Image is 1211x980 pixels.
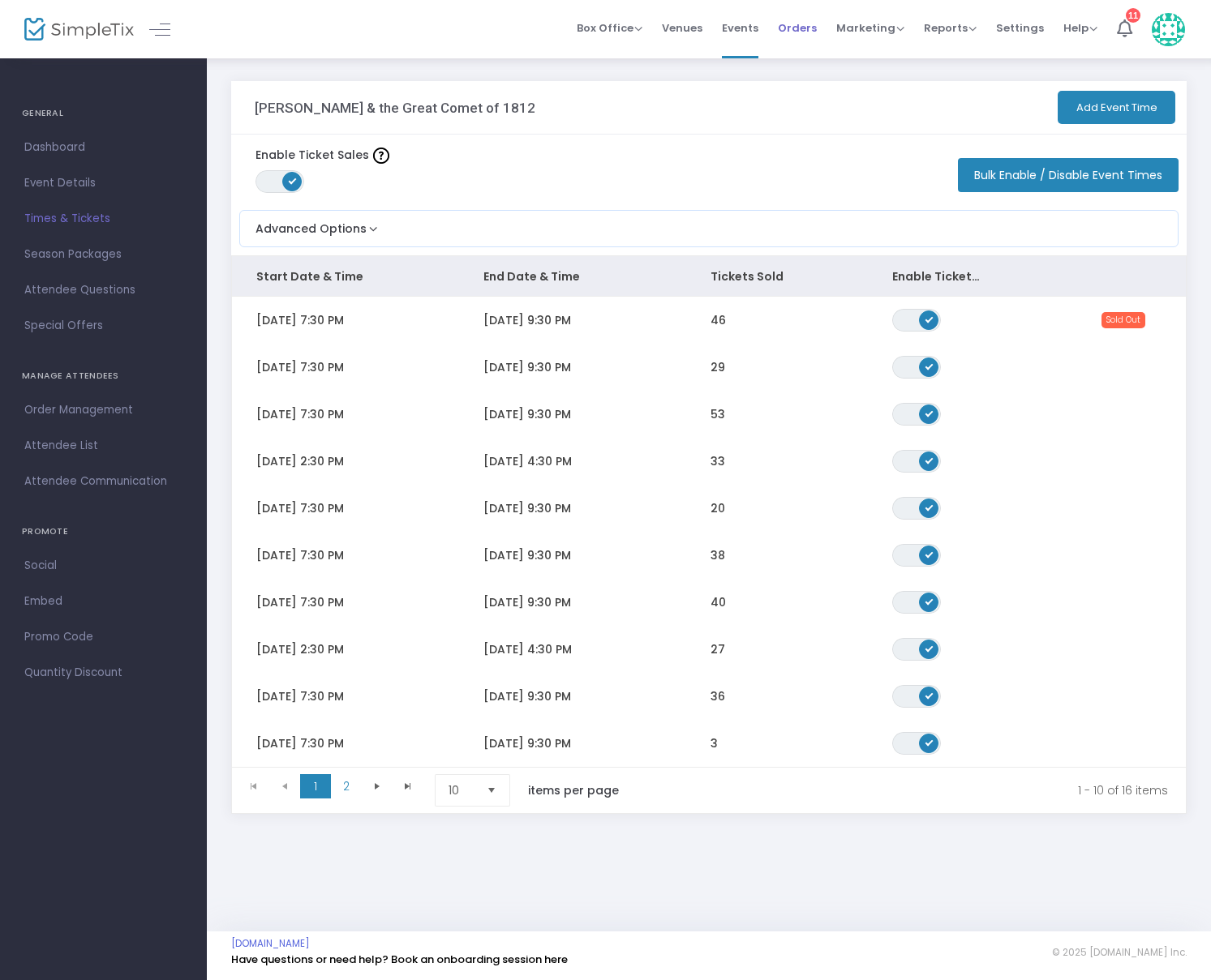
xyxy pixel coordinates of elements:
[24,471,183,492] span: Attendee Communication
[483,312,571,328] span: [DATE] 9:30 PM
[483,688,571,704] span: [DATE] 9:30 PM
[711,594,726,610] span: 40
[711,735,718,751] span: 3
[1126,8,1140,23] div: 11
[1063,20,1097,36] span: Help
[711,359,725,375] span: 29
[653,774,1168,807] kendo-pager-info: 1 - 10 of 16 items
[925,550,934,558] span: ON
[778,7,817,49] span: Orders
[362,774,393,798] span: Go to the next page
[300,774,331,798] span: Page 1
[483,500,571,516] span: [DATE] 9:30 PM
[24,173,183,194] span: Event Details
[373,148,389,164] img: question-mark
[711,500,725,516] span: 20
[577,20,642,36] span: Box Office
[528,782,619,798] label: items per page
[24,244,183,265] span: Season Packages
[256,453,344,469] span: [DATE] 2:30 PM
[289,177,297,185] span: ON
[24,435,183,456] span: Attendee List
[256,641,344,657] span: [DATE] 2:30 PM
[483,453,572,469] span: [DATE] 4:30 PM
[256,500,344,516] span: [DATE] 7:30 PM
[232,256,459,297] th: Start Date & Time
[480,775,503,806] button: Select
[868,256,1004,297] th: Enable Ticket Sales
[483,735,571,751] span: [DATE] 9:30 PM
[996,7,1044,49] span: Settings
[711,641,725,657] span: 27
[22,97,185,130] h4: GENERAL
[24,627,183,648] span: Promo Code
[483,359,571,375] span: [DATE] 9:30 PM
[256,312,344,328] span: [DATE] 7:30 PM
[925,644,934,652] span: ON
[925,362,934,370] span: ON
[686,256,868,297] th: Tickets Sold
[232,256,1186,767] div: Data table
[483,547,571,563] span: [DATE] 9:30 PM
[483,641,572,657] span: [DATE] 4:30 PM
[231,952,568,967] a: Have questions or need help? Book an onboarding session here
[722,7,758,49] span: Events
[371,780,384,793] span: Go to the next page
[836,20,904,36] span: Marketing
[231,937,310,950] a: [DOMAIN_NAME]
[1101,312,1145,328] span: Sold Out
[925,503,934,511] span: ON
[24,208,183,229] span: Times & Tickets
[711,406,725,422] span: 53
[711,453,725,469] span: 33
[925,691,934,699] span: ON
[402,780,414,793] span: Go to the last page
[24,315,183,336] span: Special Offers
[925,315,934,323] span: ON
[24,137,183,158] span: Dashboard
[256,735,344,751] span: [DATE] 7:30 PM
[711,547,725,563] span: 38
[240,211,381,238] button: Advanced Options
[22,360,185,392] h4: MANAGE ATTENDEES
[924,20,977,36] span: Reports
[24,555,183,576] span: Social
[449,782,474,798] span: 10
[925,597,934,605] span: ON
[662,7,702,49] span: Venues
[256,406,344,422] span: [DATE] 7:30 PM
[711,688,725,704] span: 36
[711,312,726,328] span: 46
[1058,91,1175,124] button: Add Event Time
[483,406,571,422] span: [DATE] 9:30 PM
[925,456,934,464] span: ON
[24,591,183,612] span: Embed
[256,359,344,375] span: [DATE] 7:30 PM
[256,688,344,704] span: [DATE] 7:30 PM
[393,774,423,798] span: Go to the last page
[1052,946,1187,959] span: © 2025 [DOMAIN_NAME] Inc.
[256,594,344,610] span: [DATE] 7:30 PM
[459,256,686,297] th: End Date & Time
[331,774,362,798] span: Page 2
[958,158,1179,192] button: Bulk Enable / Disable Event Times
[24,662,183,683] span: Quantity Discount
[925,738,934,746] span: ON
[483,594,571,610] span: [DATE] 9:30 PM
[24,280,183,301] span: Attendee Questions
[24,400,183,421] span: Order Management
[22,516,185,548] h4: PROMOTE
[925,409,934,417] span: ON
[255,100,535,116] h3: [PERSON_NAME] & the Great Comet of 1812
[256,547,344,563] span: [DATE] 7:30 PM
[256,147,389,164] label: Enable Ticket Sales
